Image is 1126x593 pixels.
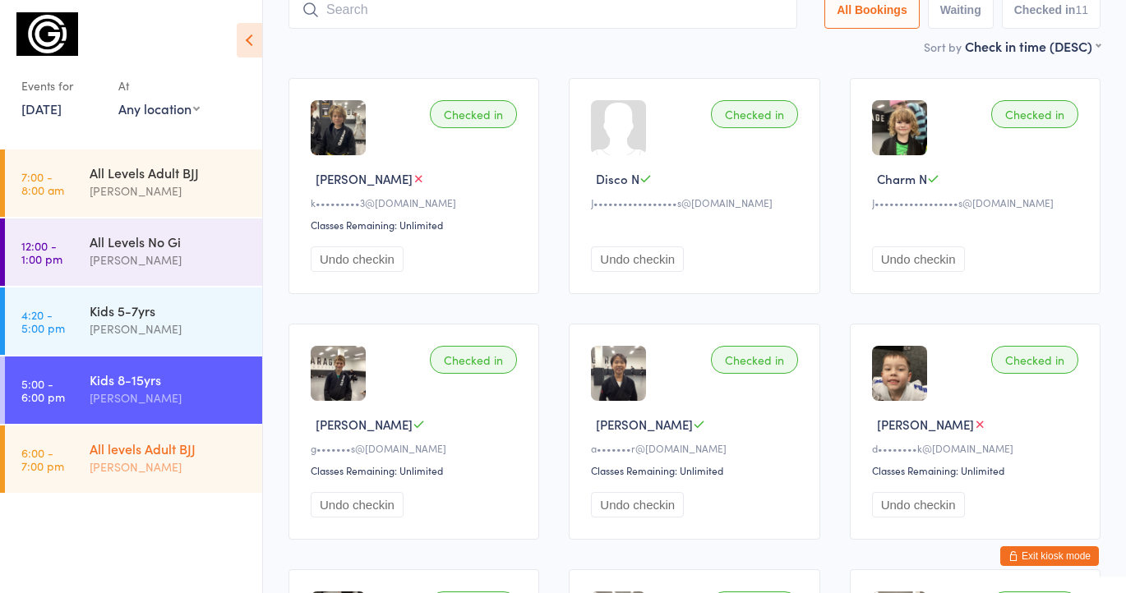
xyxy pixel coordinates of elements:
span: [PERSON_NAME] [316,170,413,187]
div: Kids 8-15yrs [90,370,248,388]
time: 12:00 - 1:00 pm [21,239,62,265]
span: Charm N [877,170,927,187]
div: k•••••••••3@[DOMAIN_NAME] [311,195,522,209]
time: 4:20 - 5:00 pm [21,308,65,334]
div: All levels Adult BJJ [90,439,248,457]
img: Garage Bondi Junction [16,12,78,56]
span: Disco N [596,170,639,187]
time: 6:00 - 7:00 pm [21,446,64,472]
span: [PERSON_NAME] [877,416,974,433]
div: Check in time (DESC) [965,37,1101,55]
a: 12:00 -1:00 pmAll Levels No Gi[PERSON_NAME] [5,218,262,286]
div: d••••••••k@[DOMAIN_NAME] [872,441,1083,455]
a: 7:00 -8:00 amAll Levels Adult BJJ[PERSON_NAME] [5,149,262,217]
div: Classes Remaining: Unlimited [311,463,522,477]
div: Checked in [430,100,517,128]
div: Classes Remaining: Unlimited [311,218,522,232]
button: Undo checkin [311,246,404,272]
a: 6:00 -7:00 pmAll levels Adult BJJ[PERSON_NAME] [5,425,262,493]
div: [PERSON_NAME] [90,251,248,269]
div: J•••••••••••••••••s@[DOMAIN_NAME] [872,195,1083,209]
div: Any location [118,99,200,117]
div: [PERSON_NAME] [90,319,248,338]
div: g•••••••s@[DOMAIN_NAME] [311,441,522,455]
a: 4:20 -5:00 pmKids 5-7yrs[PERSON_NAME] [5,287,262,355]
img: image1750752165.png [311,100,366,155]
img: image1663052877.png [872,346,927,401]
span: [PERSON_NAME] [316,416,413,433]
button: Exit kiosk mode [1000,546,1099,566]
div: a•••••••r@[DOMAIN_NAME] [591,441,802,455]
div: Kids 5-7yrs [90,301,248,319]
a: [DATE] [21,99,62,117]
button: Undo checkin [872,492,965,517]
div: 11 [1075,3,1088,16]
span: [PERSON_NAME] [596,416,693,433]
label: Sort by [924,39,962,55]
button: Undo checkin [591,492,684,517]
div: [PERSON_NAME] [90,388,248,407]
div: At [118,72,200,99]
div: All Levels Adult BJJ [90,163,248,182]
div: [PERSON_NAME] [90,457,248,476]
div: [PERSON_NAME] [90,182,248,200]
div: Checked in [711,100,798,128]
div: Events for [21,72,102,99]
div: Checked in [430,346,517,374]
div: Classes Remaining: Unlimited [872,463,1083,477]
img: image1755158665.png [872,100,927,155]
img: image1754982120.png [591,346,646,401]
button: Undo checkin [872,246,965,272]
div: J•••••••••••••••••s@[DOMAIN_NAME] [591,195,802,209]
div: Checked in [711,346,798,374]
time: 7:00 - 8:00 am [21,170,64,196]
div: Classes Remaining: Unlimited [591,463,802,477]
div: All Levels No Gi [90,232,248,251]
div: Checked in [991,100,1078,128]
button: Undo checkin [311,492,404,517]
time: 5:00 - 6:00 pm [21,377,65,403]
button: Undo checkin [591,246,684,272]
a: 5:00 -6:00 pmKids 8-15yrs[PERSON_NAME] [5,356,262,424]
div: Checked in [991,346,1078,374]
img: image1752563025.png [311,346,366,401]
